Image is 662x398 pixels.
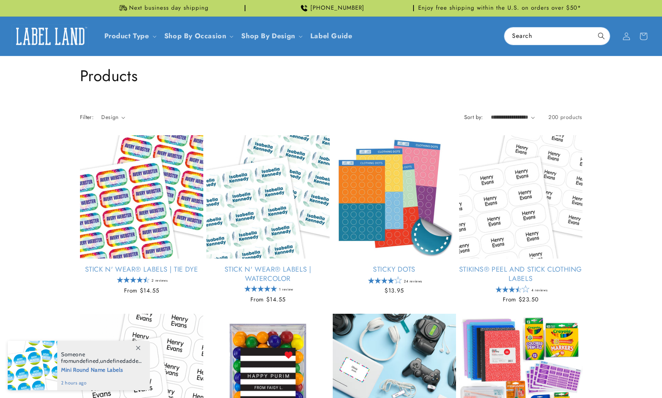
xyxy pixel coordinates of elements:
[206,265,330,283] a: Stick N' Wear® Labels | Watercolor
[80,66,582,86] h1: Products
[80,113,94,121] h2: Filter:
[101,113,118,121] span: Design
[73,357,99,364] span: undefined
[160,27,237,45] summary: Shop By Occasion
[548,113,582,121] span: 200 products
[593,27,610,44] button: Search
[12,24,89,48] img: Label Land
[333,265,456,274] a: Sticky Dots
[241,31,295,41] a: Shop By Design
[104,31,149,41] a: Product Type
[101,113,125,121] summary: Design (0 selected)
[80,265,203,274] a: Stick N' Wear® Labels | Tie Dye
[164,32,226,41] span: Shop By Occasion
[100,27,160,45] summary: Product Type
[585,365,654,390] iframe: Gorgias live chat messenger
[310,32,352,41] span: Label Guide
[100,357,126,364] span: undefined
[459,265,582,283] a: Stikins® Peel and Stick Clothing Labels
[418,4,581,12] span: Enjoy free shipping within the U.S. on orders over $50*
[237,27,305,45] summary: Shop By Design
[464,113,483,121] label: Sort by:
[306,27,357,45] a: Label Guide
[9,21,92,51] a: Label Land
[129,4,209,12] span: Next business day shipping
[310,4,364,12] span: [PHONE_NUMBER]
[61,351,142,364] span: Someone from , added this product to their cart.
